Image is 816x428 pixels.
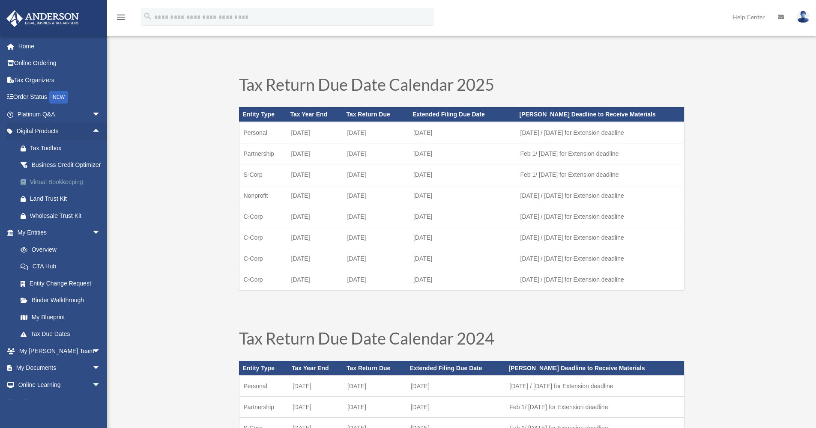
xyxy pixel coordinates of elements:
[92,376,109,394] span: arrow_drop_down
[288,397,343,418] td: [DATE]
[516,107,684,122] th: [PERSON_NAME] Deadline to Receive Materials
[239,143,287,164] td: Partnership
[30,211,103,221] div: Wholesale Trust Kit
[343,397,407,418] td: [DATE]
[12,292,114,309] a: Binder Walkthrough
[239,185,287,206] td: Nonprofit
[239,164,287,185] td: S-Corp
[343,122,409,143] td: [DATE]
[288,375,343,397] td: [DATE]
[409,122,516,143] td: [DATE]
[12,309,114,326] a: My Blueprint
[239,330,684,351] h1: Tax Return Due Date Calendar 2024
[516,248,684,269] td: [DATE] / [DATE] for Extension deadline
[12,140,114,157] a: Tax Toolbox
[239,397,288,418] td: Partnership
[516,164,684,185] td: Feb 1/ [DATE] for Extension deadline
[343,227,409,248] td: [DATE]
[343,248,409,269] td: [DATE]
[6,393,114,410] a: Billingarrow_drop_down
[30,193,103,204] div: Land Trust Kit
[516,206,684,227] td: [DATE] / [DATE] for Extension deadline
[6,342,114,360] a: My [PERSON_NAME] Teamarrow_drop_down
[12,190,114,208] a: Land Trust Kit
[12,258,114,275] a: CTA Hub
[239,361,288,375] th: Entity Type
[12,241,114,258] a: Overview
[4,10,81,27] img: Anderson Advisors Platinum Portal
[49,91,68,104] div: NEW
[6,224,114,241] a: My Entitiesarrow_drop_down
[407,397,505,418] td: [DATE]
[116,15,126,22] a: menu
[239,122,287,143] td: Personal
[343,143,409,164] td: [DATE]
[516,227,684,248] td: [DATE] / [DATE] for Extension deadline
[287,143,343,164] td: [DATE]
[239,269,287,290] td: C-Corp
[6,89,114,106] a: Order StatusNEW
[239,248,287,269] td: C-Corp
[12,157,114,174] a: Business Credit Optimizer
[797,11,810,23] img: User Pic
[505,397,684,418] td: Feb 1/ [DATE] for Extension deadline
[12,207,114,224] a: Wholesale Trust Kit
[407,361,505,375] th: Extended Filing Due Date
[239,206,287,227] td: C-Corp
[516,122,684,143] td: [DATE] / [DATE] for Extension deadline
[6,106,114,123] a: Platinum Q&Aarrow_drop_down
[143,12,152,21] i: search
[409,206,516,227] td: [DATE]
[288,361,343,375] th: Tax Year End
[6,38,114,55] a: Home
[287,164,343,185] td: [DATE]
[343,361,407,375] th: Tax Return Due
[287,248,343,269] td: [DATE]
[409,227,516,248] td: [DATE]
[92,123,109,140] span: arrow_drop_up
[343,107,409,122] th: Tax Return Due
[30,160,103,170] div: Business Credit Optimizer
[92,360,109,377] span: arrow_drop_down
[287,122,343,143] td: [DATE]
[287,269,343,290] td: [DATE]
[343,269,409,290] td: [DATE]
[12,275,114,292] a: Entity Change Request
[409,269,516,290] td: [DATE]
[409,164,516,185] td: [DATE]
[343,185,409,206] td: [DATE]
[343,164,409,185] td: [DATE]
[287,185,343,206] td: [DATE]
[287,227,343,248] td: [DATE]
[6,71,114,89] a: Tax Organizers
[516,269,684,290] td: [DATE] / [DATE] for Extension deadline
[6,123,114,140] a: Digital Productsarrow_drop_up
[516,185,684,206] td: [DATE] / [DATE] for Extension deadline
[409,107,516,122] th: Extended Filing Due Date
[12,173,114,190] a: Virtual Bookkeeping
[92,224,109,242] span: arrow_drop_down
[92,342,109,360] span: arrow_drop_down
[6,55,114,72] a: Online Ordering
[516,143,684,164] td: Feb 1/ [DATE] for Extension deadline
[92,106,109,123] span: arrow_drop_down
[287,206,343,227] td: [DATE]
[30,143,103,154] div: Tax Toolbox
[409,185,516,206] td: [DATE]
[30,177,103,187] div: Virtual Bookkeeping
[505,375,684,397] td: [DATE] / [DATE] for Extension deadline
[6,376,114,393] a: Online Learningarrow_drop_down
[239,227,287,248] td: C-Corp
[92,393,109,411] span: arrow_drop_down
[239,375,288,397] td: Personal
[343,375,407,397] td: [DATE]
[409,143,516,164] td: [DATE]
[287,107,343,122] th: Tax Year End
[6,360,114,377] a: My Documentsarrow_drop_down
[505,361,684,375] th: [PERSON_NAME] Deadline to Receive Materials
[409,248,516,269] td: [DATE]
[116,12,126,22] i: menu
[343,206,409,227] td: [DATE]
[239,76,684,97] h1: Tax Return Due Date Calendar 2025
[407,375,505,397] td: [DATE]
